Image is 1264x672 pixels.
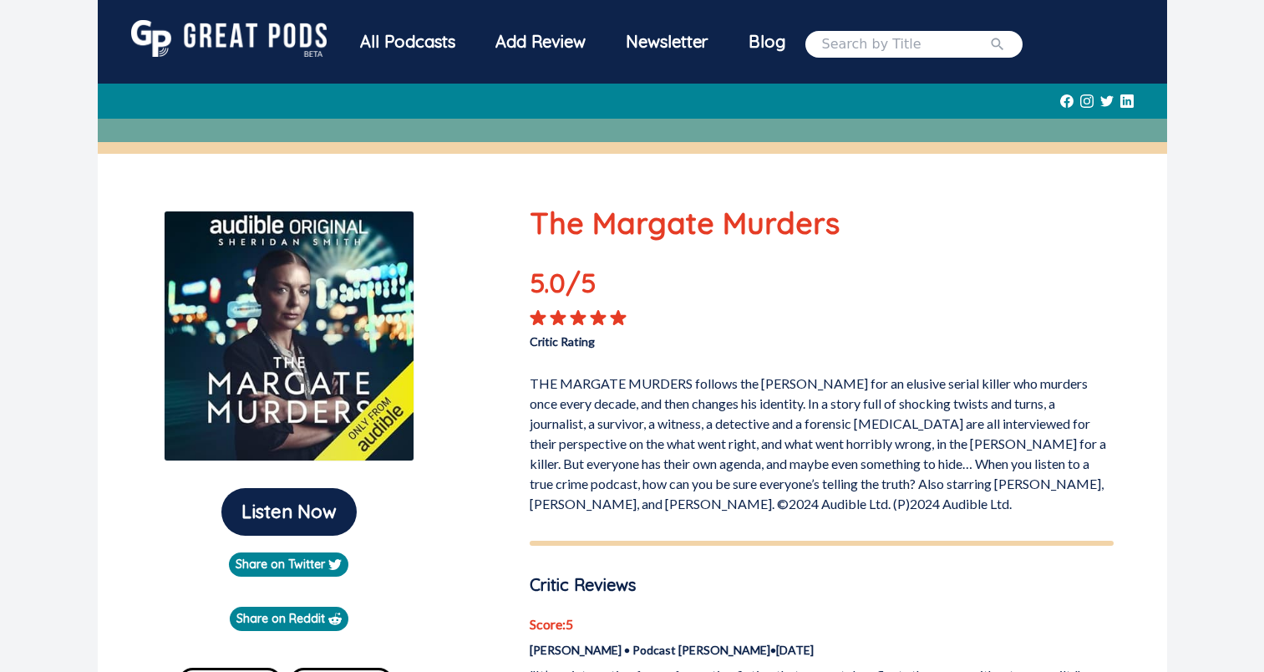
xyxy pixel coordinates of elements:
[822,34,989,54] input: Search by Title
[340,20,475,64] div: All Podcasts
[530,262,647,309] p: 5.0 /5
[164,211,414,461] img: The Margate Murders
[229,552,348,577] a: Share on Twitter
[131,20,327,57] img: GreatPods
[475,20,606,64] a: Add Review
[230,607,348,631] a: Share on Reddit
[530,614,1114,634] p: Score: 5
[530,641,1114,659] p: [PERSON_NAME] • Podcast [PERSON_NAME] • [DATE]
[530,573,1114,598] p: Critic Reviews
[340,20,475,68] a: All Podcasts
[530,326,821,350] p: Critic Rating
[728,20,805,64] a: Blog
[606,20,728,68] a: Newsletter
[530,201,1114,246] p: The Margate Murders
[221,488,357,536] button: Listen Now
[606,20,728,64] div: Newsletter
[530,367,1114,514] p: THE MARGATE MURDERS follows the [PERSON_NAME] for an elusive serial killer who murders once every...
